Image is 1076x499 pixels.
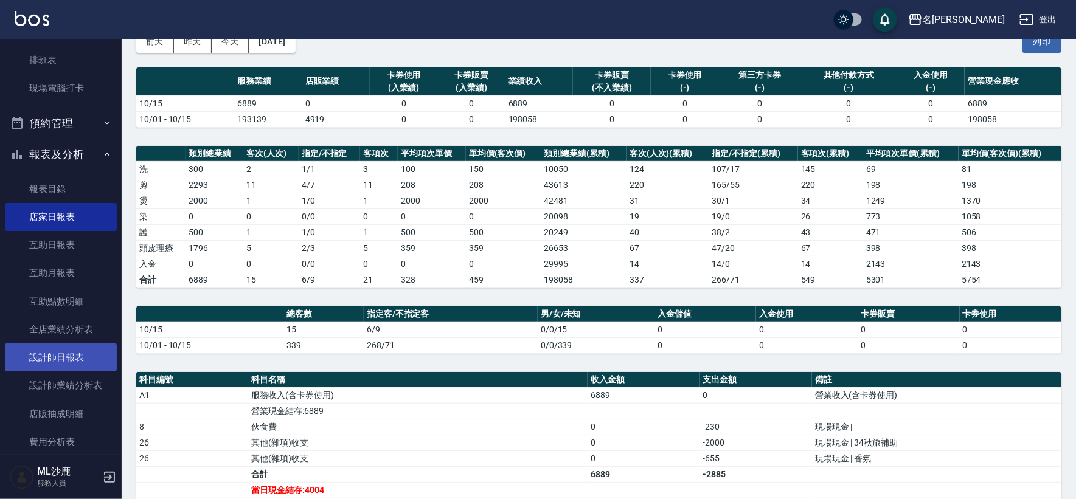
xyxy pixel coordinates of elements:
th: 客項次 [360,146,398,162]
div: 卡券使用 [373,69,434,81]
td: 0 [360,208,398,224]
td: 398 [959,240,1061,256]
td: 6889 [505,95,573,111]
td: 81 [959,161,1061,177]
td: 1 [360,224,398,240]
td: 0 / 0 [299,208,360,224]
td: 現場現金 | [812,419,1061,435]
td: 合計 [136,272,186,287]
a: 互助月報表 [5,259,117,287]
th: 客次(人次)(累積) [627,146,709,162]
td: 1249 [863,193,959,208]
td: 0 [897,111,965,127]
td: 30 / 1 [709,193,798,208]
button: 前天 [136,30,174,53]
td: 10050 [541,161,627,177]
td: 0 [858,322,960,337]
td: 2000 [398,193,466,208]
td: 0 [897,95,965,111]
td: 198 [863,177,959,193]
td: 6889 [588,387,699,403]
td: 伙食費 [248,419,588,435]
td: 5301 [863,272,959,287]
td: 11 [243,177,298,193]
td: 42481 [541,193,627,208]
td: 145 [798,161,863,177]
td: 268/71 [364,337,538,353]
td: -2885 [700,466,812,482]
img: Person [10,465,34,489]
td: 0 [243,256,298,272]
td: 337 [627,272,709,287]
th: 服務業績 [234,67,302,96]
th: 卡券販賣 [858,306,960,322]
td: 773 [863,208,959,224]
th: 總客數 [283,306,364,322]
img: Logo [15,11,49,26]
td: 0 [302,95,370,111]
td: 0 [588,450,699,466]
th: 科目名稱 [248,372,588,388]
td: 107 / 17 [709,161,798,177]
a: 店家日報表 [5,203,117,231]
td: 208 [398,177,466,193]
td: 2000 [466,193,541,208]
th: 營業現金應收 [965,67,1061,96]
td: 0 [858,337,960,353]
td: 現場現金 | 香氛 [812,450,1061,466]
td: 500 [186,224,243,240]
td: 198058 [505,111,573,127]
td: 69 [863,161,959,177]
td: 0 [651,95,718,111]
td: 0/0/15 [538,322,654,337]
td: 40 [627,224,709,240]
td: 339 [283,337,364,353]
td: 0 [186,208,243,224]
th: 指定客/不指定客 [364,306,538,322]
td: 15 [243,272,298,287]
div: 名[PERSON_NAME] [923,12,1005,27]
td: -2000 [700,435,812,450]
td: 0 [360,256,398,272]
td: 38 / 2 [709,224,798,240]
a: 費用分析表 [5,428,117,456]
a: 全店業績分析表 [5,315,117,343]
td: 6889 [234,95,302,111]
th: 卡券使用 [960,306,1061,322]
td: 6889 [186,272,243,287]
td: 0 [800,111,897,127]
td: 10/01 - 10/15 [136,337,283,353]
td: 0 [466,208,541,224]
div: (-) [654,81,715,94]
td: 19 / 0 [709,208,798,224]
td: 其他(雜項)收支 [248,450,588,466]
button: 今天 [212,30,249,53]
td: 6889 [588,466,699,482]
th: 平均項次單價(累積) [863,146,959,162]
td: 2143 [863,256,959,272]
td: 0 [654,322,756,337]
button: 昨天 [174,30,212,53]
button: save [873,7,897,32]
th: 店販業績 [302,67,370,96]
td: 15 [283,322,364,337]
td: 1058 [959,208,1061,224]
td: 0 [243,208,298,224]
a: 報表目錄 [5,175,117,203]
td: -230 [700,419,812,435]
td: 14 [798,256,863,272]
td: 26 [136,450,248,466]
td: 500 [398,224,466,240]
td: 0 [700,387,812,403]
td: 合計 [248,466,588,482]
th: 收入金額 [588,372,699,388]
td: 其他(雜項)收支 [248,435,588,450]
td: 0 [398,256,466,272]
td: 29995 [541,256,627,272]
th: 類別總業績(累積) [541,146,627,162]
td: 0 [718,95,800,111]
td: 5 [360,240,398,256]
th: 單均價(客次價)(累積) [959,146,1061,162]
th: 備註 [812,372,1061,388]
th: 支出金額 [700,372,812,388]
